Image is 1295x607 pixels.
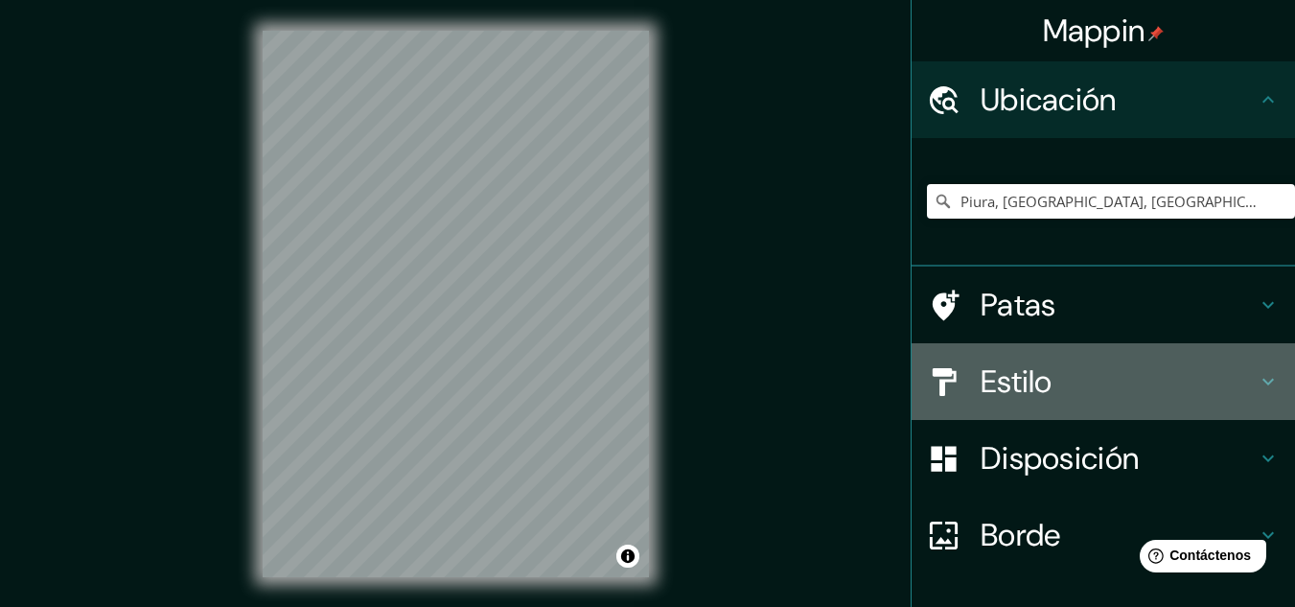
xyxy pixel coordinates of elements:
font: Mappin [1043,11,1145,51]
font: Ubicación [981,80,1117,120]
font: Disposición [981,438,1139,479]
font: Estilo [981,362,1052,402]
input: Elige tu ciudad o zona [927,184,1295,219]
div: Disposición [912,420,1295,497]
canvas: Mapa [263,31,649,577]
div: Patas [912,267,1295,343]
font: Borde [981,515,1061,555]
iframe: Lanzador de widgets de ayuda [1124,532,1274,586]
button: Activar o desactivar atribución [616,545,639,568]
div: Estilo [912,343,1295,420]
div: Borde [912,497,1295,573]
font: Patas [981,285,1056,325]
div: Ubicación [912,61,1295,138]
img: pin-icon.png [1148,26,1164,41]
